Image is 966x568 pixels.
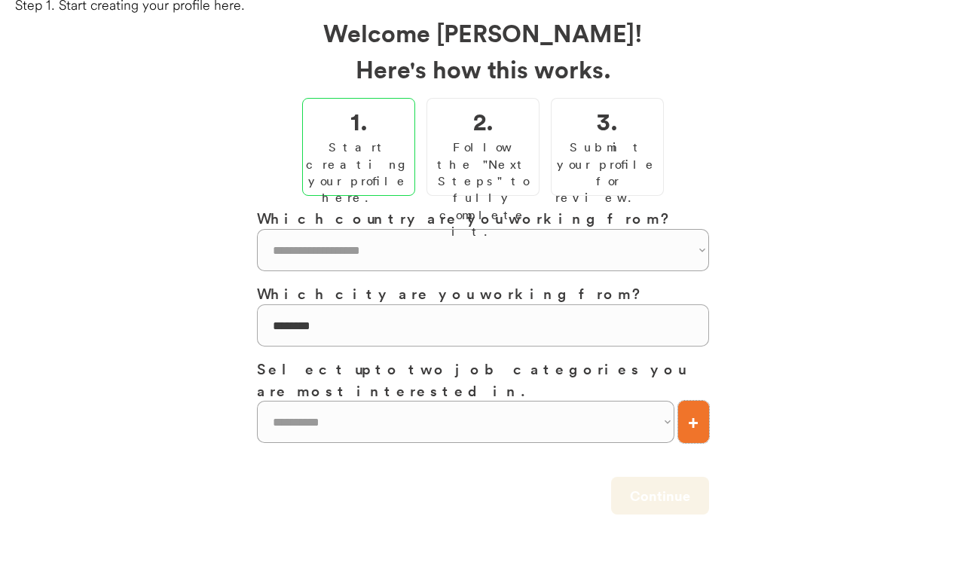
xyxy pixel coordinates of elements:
h2: 2. [473,102,494,139]
button: + [678,401,709,443]
h2: 1. [350,102,368,139]
div: Submit your profile for review. [555,139,659,206]
button: Continue [611,477,709,515]
h2: 3. [597,102,618,139]
div: Follow the "Next Steps" to fully complete it. [431,139,535,240]
h3: Which city are you working from? [257,282,709,304]
div: Start creating your profile here. [306,139,411,206]
h3: Select up to two job categories you are most interested in. [257,358,709,401]
h2: Welcome [PERSON_NAME]! Here's how this works. [257,14,709,87]
h3: Which country are you working from? [257,207,709,229]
